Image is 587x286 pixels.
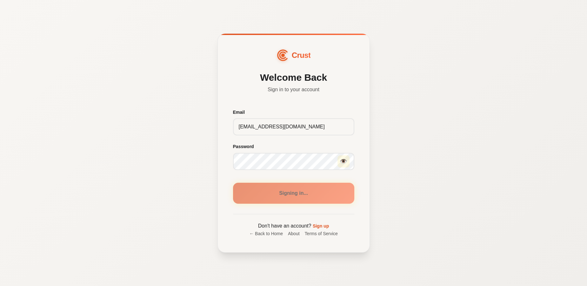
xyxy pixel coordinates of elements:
button: Signing in... [233,183,354,204]
label: Password [233,143,354,150]
p: Don't have an account? [233,222,354,230]
a: About [288,230,300,237]
h2: Welcome Back [233,72,354,83]
label: Email [233,109,354,116]
a: ← Back to Home [249,230,283,237]
p: Sign in to your account [233,86,354,93]
a: Sign up [313,223,329,228]
img: CrustAI [276,49,289,62]
input: your@email.com [233,118,354,135]
a: Terms of Service [305,230,338,237]
button: Show password [337,155,350,167]
span: Crust [292,49,311,61]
